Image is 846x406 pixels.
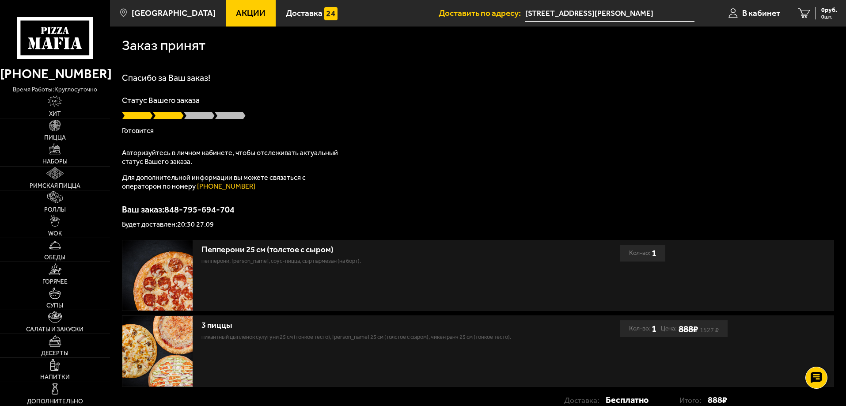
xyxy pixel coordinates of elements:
span: Горячее [42,279,68,285]
span: Дополнительно [27,398,83,405]
p: Статус Вашего заказа [122,96,834,104]
span: Обеды [44,254,65,261]
div: Кол-во: [629,320,656,337]
p: Для дополнительной информации вы можете связаться с оператором по номеру [122,173,343,191]
span: Доставка [286,9,322,17]
span: Напитки [40,374,70,380]
div: Кол-во: [629,245,656,262]
span: Роллы [44,207,66,213]
b: 888 ₽ [679,323,698,334]
span: Акции [236,9,266,17]
input: Ваш адрес доставки [525,5,694,22]
p: пепперони, [PERSON_NAME], соус-пицца, сыр пармезан (на борт). [201,257,535,266]
p: Пикантный цыплёнок сулугуни 25 см (тонкое тесто), [PERSON_NAME] 25 см (толстое с сыром), Чикен Ра... [201,333,535,341]
span: Десерты [41,350,68,357]
span: [GEOGRAPHIC_DATA] [132,9,216,17]
span: улица Фёдора Котанова, 13к1, подъезд 4 [525,5,694,22]
span: Римская пицца [30,183,80,189]
p: Авторизуйтесь в личном кабинете, чтобы отслеживать актуальный статус Вашего заказа. [122,148,343,166]
h1: Спасибо за Ваш заказ! [122,73,834,82]
b: 1 [652,320,656,337]
span: Салаты и закуски [26,326,83,333]
span: В кабинет [742,9,780,17]
div: Пепперони 25 см (толстое с сыром) [201,245,535,255]
span: Хит [49,111,61,117]
p: Ваш заказ: 848-795-694-704 [122,205,834,214]
p: Готовится [122,127,834,134]
s: 1527 ₽ [700,328,719,332]
div: 3 пиццы [201,320,535,330]
span: WOK [48,231,62,237]
p: Будет доставлен: 20:30 27.09 [122,221,834,228]
span: Доставить по адресу: [439,9,525,17]
a: [PHONE_NUMBER] [197,182,255,190]
span: Цена: [661,320,677,337]
b: 1 [652,245,656,262]
span: Супы [46,303,63,309]
h1: Заказ принят [122,38,205,53]
span: Пицца [44,135,66,141]
img: 15daf4d41897b9f0e9f617042186c801.svg [324,7,338,20]
span: 0 шт. [821,14,837,19]
span: Наборы [42,159,68,165]
span: 0 руб. [821,7,837,13]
